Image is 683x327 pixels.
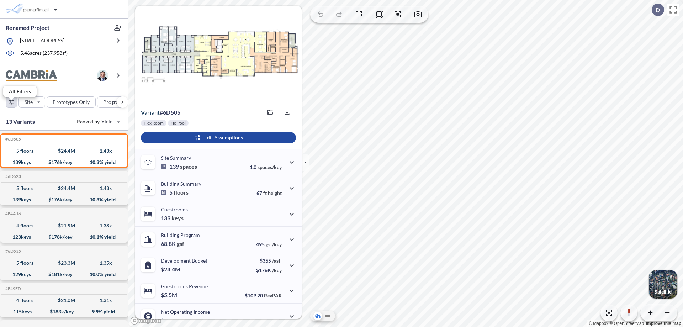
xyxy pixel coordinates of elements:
span: /key [272,267,282,273]
img: user logo [97,70,108,81]
img: Switcher Image [649,270,677,299]
button: Switcher ImageSatellite [649,270,677,299]
p: $109.20 [245,292,282,299]
button: Aerial View [313,312,322,320]
p: 45.0% [252,318,282,324]
button: Site [18,96,45,108]
p: Building Summary [161,181,201,187]
img: BrandImage [6,70,57,81]
h5: Click to copy the code [4,174,21,179]
a: Mapbox homepage [130,317,162,325]
button: Ranked by Yield [71,116,125,127]
p: Renamed Project [6,24,49,32]
span: Variant [141,109,160,116]
p: All Filters [9,89,31,94]
span: gsf [177,240,184,247]
p: Guestrooms Revenue [161,283,208,289]
h5: Click to copy the code [4,249,21,254]
p: $24.4M [161,266,181,273]
button: Site Plan [323,312,332,320]
span: margin [266,318,282,324]
span: Yield [101,118,113,125]
p: 139 [161,215,184,222]
p: Program [103,99,123,106]
p: No Pool [171,120,186,126]
p: [STREET_ADDRESS] [20,37,64,46]
button: Edit Assumptions [141,132,296,143]
span: /gsf [272,258,280,264]
p: Satellite [655,289,672,295]
p: $5.5M [161,291,178,299]
p: Site Summary [161,155,191,161]
span: spaces/key [258,164,282,170]
span: RevPAR [264,292,282,299]
p: 139 [161,163,197,170]
p: Flex Room [144,120,164,126]
p: 5.46 acres ( 237,958 sf) [20,49,68,57]
p: 1.0 [250,164,282,170]
a: OpenStreetMap [609,321,644,326]
p: Prototypes Only [53,99,90,106]
span: gsf/key [266,241,282,247]
h5: Click to copy the code [4,211,21,216]
p: Site [25,99,33,106]
p: $355 [256,258,282,264]
span: spaces [180,163,197,170]
h5: Click to copy the code [4,137,21,142]
p: 495 [256,241,282,247]
p: Development Budget [161,258,207,264]
p: # 6d505 [141,109,180,116]
span: keys [171,215,184,222]
button: Program [97,96,136,108]
p: 13 Variants [6,117,35,126]
h5: Click to copy the code [4,286,21,291]
button: Prototypes Only [47,96,96,108]
p: $2.5M [161,317,178,324]
p: 5 [161,189,189,196]
span: floors [174,189,189,196]
p: 67 [256,190,282,196]
p: 68.8K [161,240,184,247]
p: Building Program [161,232,200,238]
span: height [268,190,282,196]
a: Mapbox [589,321,608,326]
a: Improve this map [646,321,681,326]
p: Net Operating Income [161,309,210,315]
p: Edit Assumptions [204,134,243,141]
p: D [656,7,660,13]
span: ft [263,190,267,196]
p: $176K [256,267,282,273]
p: Guestrooms [161,206,188,212]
